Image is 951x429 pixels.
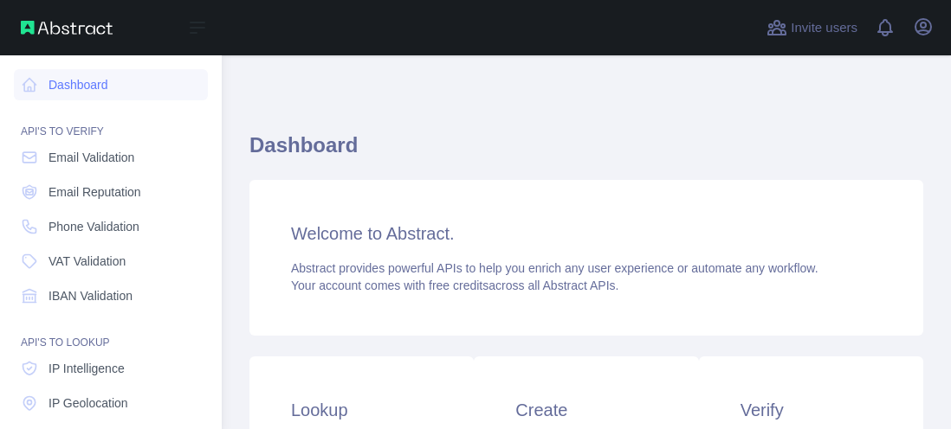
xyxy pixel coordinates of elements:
a: Email Reputation [14,176,208,208]
div: API'S TO VERIFY [14,104,208,138]
span: free credits [429,279,488,292]
a: VAT Validation [14,246,208,277]
a: IP Geolocation [14,387,208,419]
h3: Verify [741,398,882,422]
span: IBAN Validation [49,287,133,304]
span: VAT Validation [49,253,126,270]
button: Invite users [763,14,861,42]
span: Email Validation [49,149,134,166]
a: Phone Validation [14,211,208,242]
span: Invite users [791,18,857,38]
h3: Welcome to Abstract. [291,221,882,246]
h3: Lookup [291,398,432,422]
span: Abstract provides powerful APIs to help you enrich any user experience or automate any workflow. [291,261,818,275]
span: Your account comes with across all Abstract APIs. [291,279,618,292]
span: IP Geolocation [49,394,128,412]
h1: Dashboard [249,131,923,173]
span: Email Reputation [49,183,141,201]
a: IP Intelligence [14,353,208,384]
a: Email Validation [14,142,208,173]
span: Phone Validation [49,218,139,235]
div: API'S TO LOOKUP [14,315,208,349]
img: Abstract API [21,21,113,35]
a: Dashboard [14,69,208,100]
h3: Create [515,398,657,422]
a: IBAN Validation [14,280,208,311]
span: IP Intelligence [49,360,125,377]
